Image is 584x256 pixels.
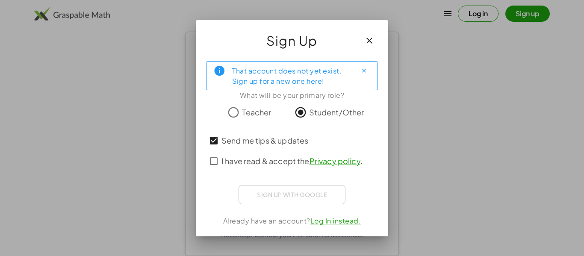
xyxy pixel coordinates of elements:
span: Send me tips & updates [221,135,308,146]
button: Close [357,64,371,78]
a: Privacy policy [310,156,360,166]
span: I have read & accept the . [221,155,363,167]
span: Sign Up [266,30,318,51]
div: That account does not yet exist. Sign up for a new one here! [232,65,350,86]
div: What will be your primary role? [206,90,378,100]
a: Log In instead. [310,216,361,225]
span: Teacher [242,106,271,118]
span: Student/Other [309,106,364,118]
div: Already have an account? [206,216,378,226]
